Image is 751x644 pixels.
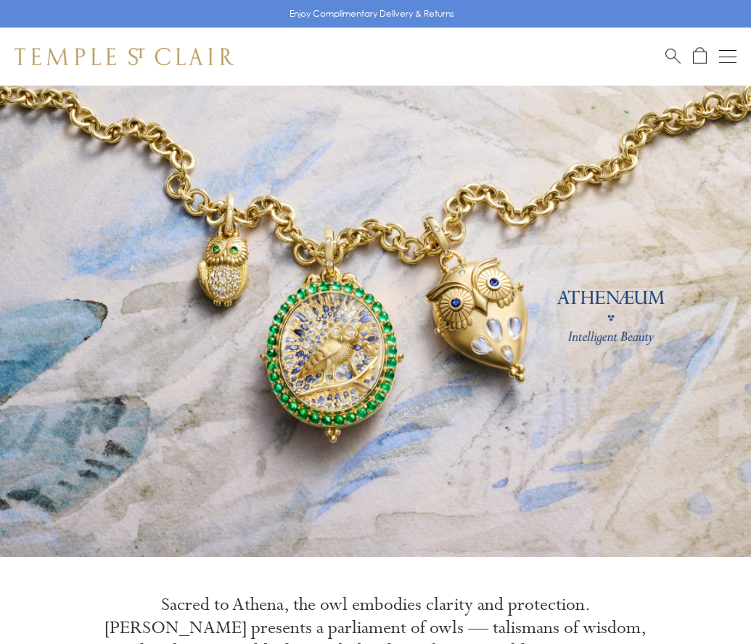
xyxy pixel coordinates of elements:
a: Open Shopping Bag [693,47,707,65]
p: Enjoy Complimentary Delivery & Returns [290,7,454,21]
img: Temple St. Clair [15,48,234,65]
button: Open navigation [719,48,736,65]
a: Search [665,47,681,65]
